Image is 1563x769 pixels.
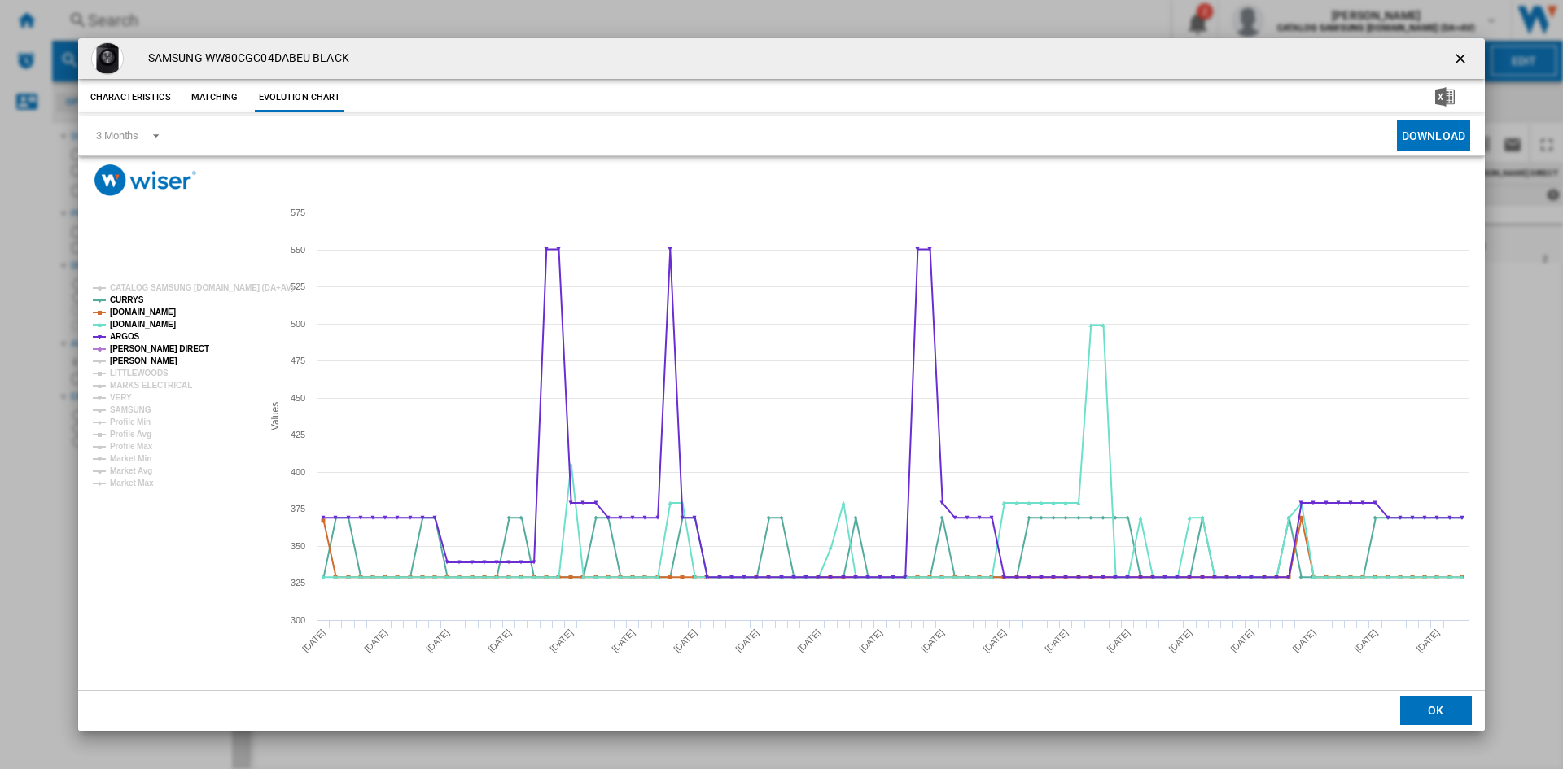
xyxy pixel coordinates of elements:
tspan: ARGOS [110,332,140,341]
tspan: CURRYS [110,295,144,304]
tspan: 525 [291,282,305,291]
tspan: 575 [291,208,305,217]
tspan: [DATE] [1352,627,1379,654]
md-dialog: Product popup [78,38,1485,731]
button: Matching [179,83,251,112]
tspan: 475 [291,356,305,365]
tspan: [DOMAIN_NAME] [110,308,176,317]
img: logo_wiser_300x94.png [94,164,196,196]
tspan: [DATE] [300,627,327,654]
tspan: Profile Avg [110,430,151,439]
tspan: Profile Min [110,417,151,426]
tspan: [DATE] [548,627,575,654]
tspan: [DOMAIN_NAME] [110,320,176,329]
tspan: [DATE] [424,627,451,654]
img: SAM-WW80CGC04DABEU-A_800x800.jpg [91,42,124,75]
tspan: [DATE] [1105,627,1132,654]
tspan: [DATE] [1167,627,1193,654]
button: Characteristics [86,83,175,112]
tspan: [DATE] [919,627,946,654]
tspan: 425 [291,430,305,439]
ng-md-icon: getI18NText('BUTTONS.CLOSE_DIALOG') [1452,50,1472,70]
button: Download [1397,120,1470,151]
tspan: MARKS ELECTRICAL [110,381,192,390]
tspan: 550 [291,245,305,255]
tspan: 300 [291,615,305,625]
tspan: [DATE] [486,627,513,654]
tspan: [DATE] [610,627,637,654]
tspan: [PERSON_NAME] DIRECT [110,344,209,353]
tspan: VERY [110,393,132,402]
tspan: Market Min [110,454,151,463]
tspan: Market Max [110,478,154,487]
tspan: 350 [291,541,305,551]
tspan: Values [269,402,281,430]
tspan: 400 [291,467,305,477]
tspan: 325 [291,578,305,588]
tspan: CATALOG SAMSUNG [DOMAIN_NAME] (DA+AV) [110,283,294,292]
button: Evolution chart [255,83,345,112]
tspan: [DATE] [1228,627,1255,654]
button: Download in Excel [1409,83,1481,112]
tspan: [DATE] [672,627,698,654]
button: OK [1400,696,1472,725]
img: excel-24x24.png [1435,87,1455,107]
tspan: 375 [291,504,305,513]
tspan: [PERSON_NAME] [110,356,177,365]
tspan: [DATE] [1290,627,1317,654]
button: getI18NText('BUTTONS.CLOSE_DIALOG') [1446,42,1478,75]
div: 3 Months [96,129,138,142]
tspan: [DATE] [857,627,884,654]
tspan: [DATE] [1414,627,1441,654]
h4: SAMSUNG WW80CGC04DABEU BLACK [140,50,349,67]
tspan: 500 [291,319,305,329]
tspan: LITTLEWOODS [110,369,169,378]
tspan: SAMSUNG [110,405,151,414]
tspan: [DATE] [1043,627,1070,654]
tspan: [DATE] [733,627,760,654]
tspan: [DATE] [362,627,389,654]
tspan: Market Avg [110,466,152,475]
tspan: Profile Max [110,442,153,451]
tspan: [DATE] [795,627,822,654]
tspan: [DATE] [981,627,1008,654]
tspan: 450 [291,393,305,403]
